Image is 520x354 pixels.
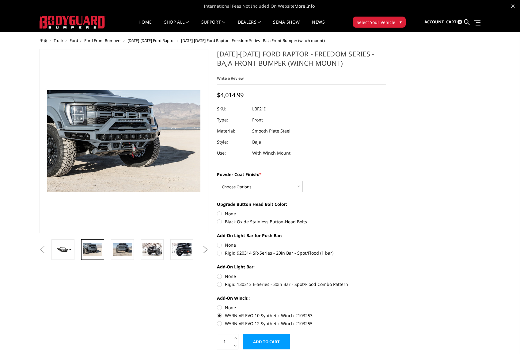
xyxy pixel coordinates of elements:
[84,38,121,43] a: Ford Front Bumpers
[217,75,244,81] a: Write a Review
[238,20,261,32] a: Dealers
[217,148,248,159] dt: Use:
[113,243,132,256] img: 2021-2025 Ford Raptor - Freedom Series - Baja Front Bumper (winch mount)
[201,245,210,254] button: Next
[217,49,386,72] h1: [DATE]-[DATE] Ford Raptor - Freedom Series - Baja Front Bumper (winch mount)
[489,325,520,354] div: 聊天小组件
[252,148,290,159] dd: With Winch Mount
[424,14,444,30] a: Account
[217,264,386,270] label: Add-On Light Bar:
[252,103,266,114] dd: LBF21I
[424,19,444,25] span: Account
[181,38,325,43] span: [DATE]-[DATE] Ford Raptor - Freedom Series - Baja Front Bumper (winch mount)
[357,19,395,25] span: Select Your Vehicle
[252,137,261,148] dd: Baja
[40,49,209,233] a: 2021-2025 Ford Raptor - Freedom Series - Baja Front Bumper (winch mount)
[252,114,263,125] dd: Front
[172,243,192,256] img: 2021-2025 Ford Raptor - Freedom Series - Baja Front Bumper (winch mount)
[142,243,162,256] img: 2021-2025 Ford Raptor - Freedom Series - Baja Front Bumper (winch mount)
[446,19,457,25] span: Cart
[54,38,63,43] a: Truck
[164,20,189,32] a: shop all
[217,273,386,279] label: None
[217,250,386,256] label: Rigid 920314 SR-Series - 20in Bar - Spot/Flood (1 bar)
[217,201,386,207] label: Upgrade Button Head Bolt Color:
[446,14,462,30] a: Cart 0
[217,91,244,99] span: $4,014.99
[217,210,386,217] label: None
[217,242,386,248] label: None
[217,114,248,125] dt: Type:
[217,281,386,287] label: Rigid 130313 E-Series - 30in Bar - Spot/Flood Combo Pattern
[312,20,325,32] a: News
[294,3,315,9] a: More Info
[40,16,105,29] img: BODYGUARD BUMPERS
[217,232,386,239] label: Add-On Light Bar for Push Bar:
[217,312,386,319] label: WARN VR EVO 10 Synthetic Winch #103253
[139,20,152,32] a: Home
[38,245,47,254] button: Previous
[217,103,248,114] dt: SKU:
[83,243,102,256] img: 2021-2025 Ford Raptor - Freedom Series - Baja Front Bumper (winch mount)
[353,17,406,28] button: Select Your Vehicle
[70,38,78,43] a: Ford
[243,334,290,349] input: Add to Cart
[217,320,386,327] label: WARN VR EVO 12 Synthetic Winch #103255
[400,19,402,25] span: ▾
[217,125,248,137] dt: Material:
[201,20,226,32] a: Support
[489,325,520,354] iframe: Chat Widget
[217,137,248,148] dt: Style:
[217,295,386,301] label: Add-On Winch::
[217,171,386,178] label: Powder Coat Finish:
[127,38,175,43] a: [DATE]-[DATE] Ford Raptor
[40,38,47,43] a: 主页
[217,218,386,225] label: Black Oxide Stainless Button-Head Bolts
[273,20,300,32] a: SEMA Show
[457,20,462,24] span: 0
[217,304,386,311] label: None
[252,125,290,137] dd: Smooth Plate Steel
